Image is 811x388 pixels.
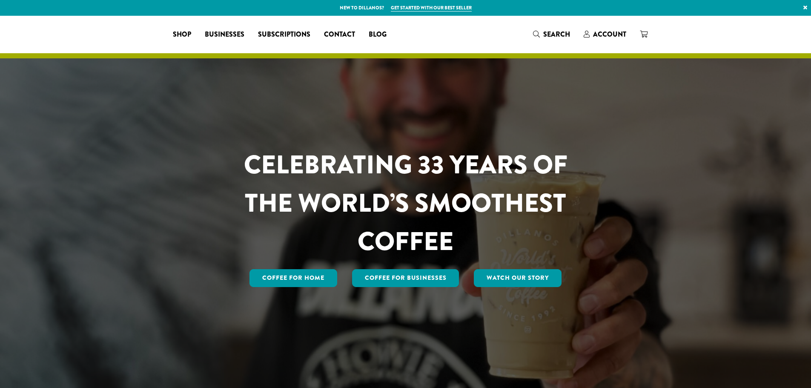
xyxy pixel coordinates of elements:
span: Account [593,29,626,39]
span: Shop [173,29,191,40]
a: Coffee for Home [249,269,337,287]
a: Coffee For Businesses [352,269,459,287]
span: Businesses [205,29,244,40]
span: Subscriptions [258,29,310,40]
span: Contact [324,29,355,40]
span: Search [543,29,570,39]
a: Search [526,27,577,41]
h1: CELEBRATING 33 YEARS OF THE WORLD’S SMOOTHEST COFFEE [219,146,593,261]
span: Blog [369,29,387,40]
a: Get started with our best seller [391,4,472,11]
a: Shop [166,28,198,41]
a: Watch Our Story [474,269,562,287]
